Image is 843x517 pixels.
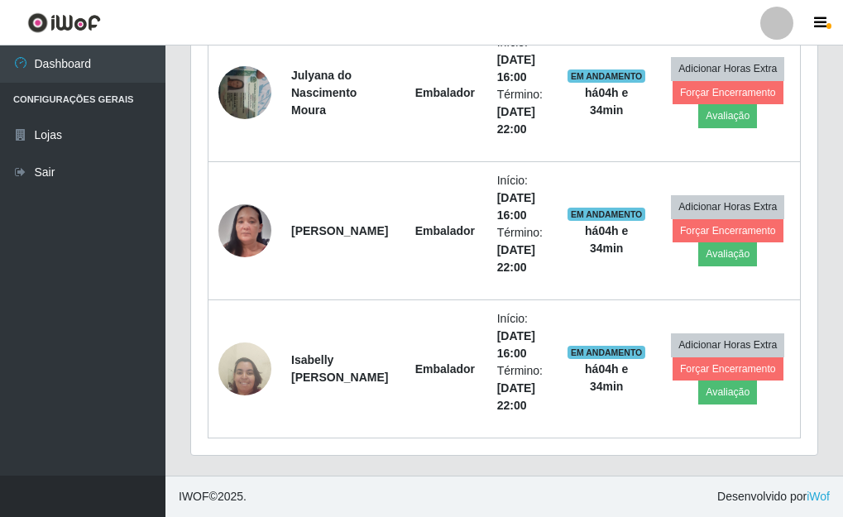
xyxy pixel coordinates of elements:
[27,12,101,33] img: CoreUI Logo
[179,488,247,505] span: © 2025 .
[568,346,646,359] span: EM ANDAMENTO
[671,195,784,218] button: Adicionar Horas Extra
[497,86,548,138] li: Término:
[585,224,628,255] strong: há 04 h e 34 min
[497,53,535,84] time: [DATE] 16:00
[497,224,548,276] li: Término:
[179,490,209,503] span: IWOF
[218,333,271,405] img: 1738454546476.jpeg
[497,362,548,414] li: Término:
[218,57,271,127] img: 1752452635065.jpeg
[698,242,757,266] button: Avaliação
[218,174,271,289] img: 1709948843689.jpeg
[585,362,628,393] strong: há 04 h e 34 min
[807,490,830,503] a: iWof
[497,105,535,136] time: [DATE] 22:00
[415,86,475,99] strong: Embalador
[673,219,783,242] button: Forçar Encerramento
[497,172,548,224] li: Início:
[291,69,357,117] strong: Julyana do Nascimento Moura
[698,104,757,127] button: Avaliação
[497,381,535,412] time: [DATE] 22:00
[671,333,784,357] button: Adicionar Horas Extra
[568,69,646,83] span: EM ANDAMENTO
[497,191,535,222] time: [DATE] 16:00
[291,353,388,384] strong: Isabelly [PERSON_NAME]
[497,243,535,274] time: [DATE] 22:00
[673,357,783,381] button: Forçar Encerramento
[415,362,475,376] strong: Embalador
[497,329,535,360] time: [DATE] 16:00
[291,224,388,237] strong: [PERSON_NAME]
[497,34,548,86] li: Início:
[673,81,783,104] button: Forçar Encerramento
[585,86,628,117] strong: há 04 h e 34 min
[671,57,784,80] button: Adicionar Horas Extra
[415,224,475,237] strong: Embalador
[698,381,757,404] button: Avaliação
[717,488,830,505] span: Desenvolvido por
[568,208,646,221] span: EM ANDAMENTO
[497,310,548,362] li: Início:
